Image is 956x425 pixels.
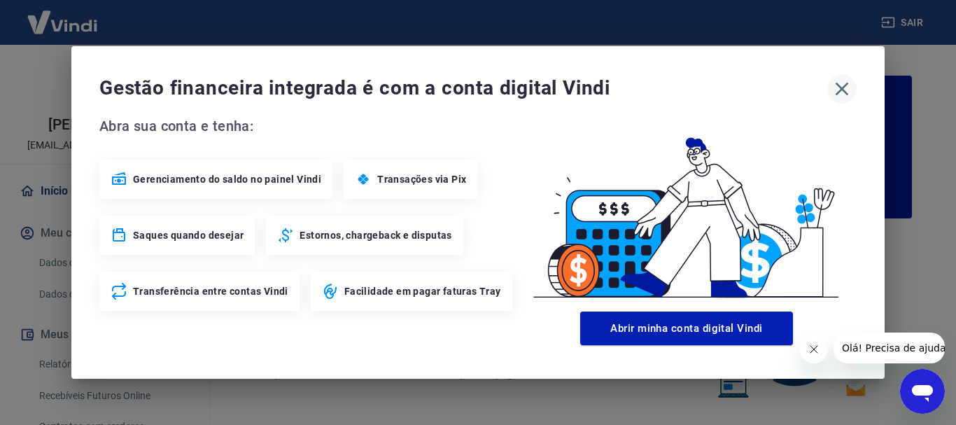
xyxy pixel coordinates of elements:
[344,284,501,298] span: Facilidade em pagar faturas Tray
[900,369,945,414] iframe: Botão para abrir a janela de mensagens
[133,284,288,298] span: Transferência entre contas Vindi
[800,335,828,363] iframe: Fechar mensagem
[133,172,321,186] span: Gerenciamento do saldo no painel Vindi
[516,115,857,306] img: Good Billing
[133,228,244,242] span: Saques quando desejar
[834,333,945,363] iframe: Mensagem da empresa
[377,172,466,186] span: Transações via Pix
[580,312,793,345] button: Abrir minha conta digital Vindi
[99,115,516,137] span: Abra sua conta e tenha:
[8,10,118,21] span: Olá! Precisa de ajuda?
[300,228,451,242] span: Estornos, chargeback e disputas
[99,74,827,102] span: Gestão financeira integrada é com a conta digital Vindi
